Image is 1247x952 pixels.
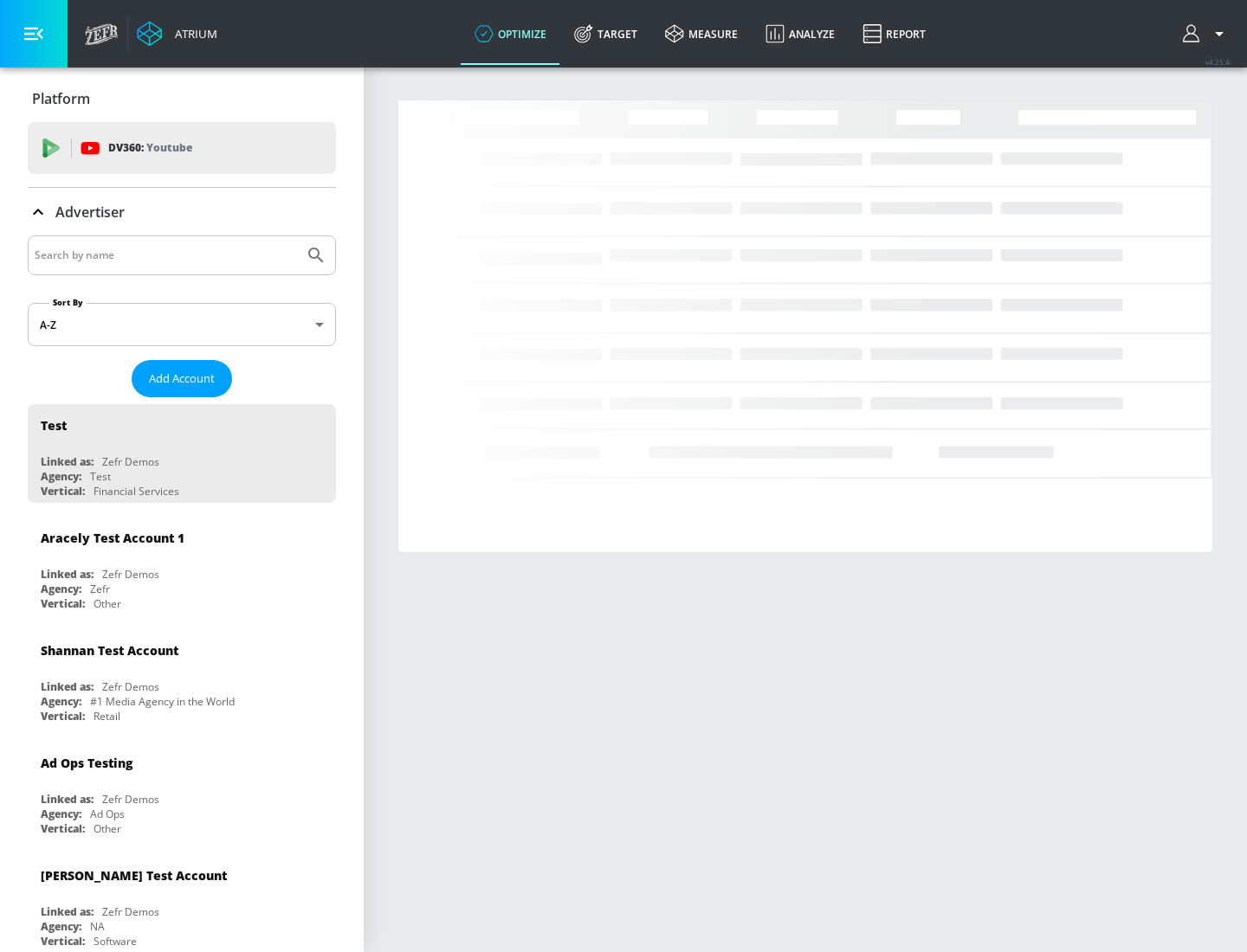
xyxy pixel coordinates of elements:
[41,821,85,836] div: Vertical:
[560,3,651,65] a: Target
[108,138,192,158] p: DV360:
[41,709,85,724] div: Vertical:
[41,807,81,821] div: Agency:
[32,89,90,108] p: Platform
[41,792,94,807] div: Linked as:
[41,484,85,499] div: Vertical:
[94,709,120,724] div: Retail
[41,469,81,484] div: Agency:
[146,138,192,157] p: Youtube
[41,596,85,611] div: Vertical:
[849,3,940,65] a: Report
[28,122,336,174] div: DV360: Youtube
[90,919,105,934] div: NA
[90,469,111,484] div: Test
[41,642,178,659] div: Shannan Test Account
[28,742,336,840] div: Ad Ops TestingLinked as:Zefr DemosAgency:Ad OpsVertical:Other
[28,629,336,728] div: Shannan Test AccountLinked as:Zefr DemosAgency:#1 Media Agency in the WorldVertical:Retail
[102,454,159,469] div: Zefr Demos
[41,530,184,546] div: Aracely Test Account 1
[149,369,215,389] span: Add Account
[94,596,121,611] div: Other
[41,582,81,596] div: Agency:
[28,404,336,503] div: TestLinked as:Zefr DemosAgency:TestVertical:Financial Services
[28,303,336,346] div: A-Z
[752,3,849,65] a: Analyze
[1205,57,1230,67] span: v 4.25.4
[94,934,137,949] div: Software
[90,807,125,821] div: Ad Ops
[28,517,336,615] div: Aracely Test Account 1Linked as:Zefr DemosAgency:ZefrVertical:Other
[137,21,217,47] a: Atrium
[41,904,94,919] div: Linked as:
[41,679,94,694] div: Linked as:
[90,694,235,709] div: #1 Media Agency in the World
[132,360,232,397] button: Add Account
[102,792,159,807] div: Zefr Demos
[55,203,125,222] p: Advertiser
[461,3,560,65] a: optimize
[94,484,179,499] div: Financial Services
[102,904,159,919] div: Zefr Demos
[651,3,752,65] a: measure
[102,567,159,582] div: Zefr Demos
[41,567,94,582] div: Linked as:
[168,26,217,42] div: Atrium
[90,582,110,596] div: Zefr
[94,821,121,836] div: Other
[41,919,81,934] div: Agency:
[41,755,132,771] div: Ad Ops Testing
[28,74,336,123] div: Platform
[41,454,94,469] div: Linked as:
[41,417,67,434] div: Test
[41,694,81,709] div: Agency:
[102,679,159,694] div: Zefr Demos
[49,297,87,308] label: Sort By
[41,867,227,884] div: [PERSON_NAME] Test Account
[41,934,85,949] div: Vertical:
[35,244,297,267] input: Search by name
[28,188,336,236] div: Advertiser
